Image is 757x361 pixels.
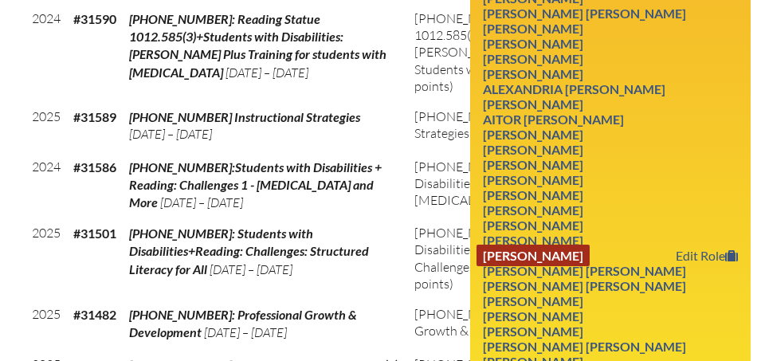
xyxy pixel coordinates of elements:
[477,154,590,175] a: [PERSON_NAME]
[25,102,67,152] td: 2025
[477,139,590,160] a: [PERSON_NAME]
[477,320,590,342] a: [PERSON_NAME]
[408,4,645,102] td: (30 points)
[25,152,67,218] td: 2024
[408,102,645,152] td: (30 points)
[477,169,590,190] a: [PERSON_NAME]
[414,10,637,77] span: [PHONE_NUMBER]: Reading Statute 1012.585(3) + Students with Disabilities: [PERSON_NAME] Plus Trai...
[414,159,614,209] span: [PHONE_NUMBER]: Students with Disabilities + Reading: Challenges 1 - [MEDICAL_DATA] and More
[477,199,590,221] a: [PERSON_NAME]
[73,11,116,26] b: #31590
[477,290,590,312] a: [PERSON_NAME]
[477,245,590,266] a: [PERSON_NAME]
[129,109,360,124] span: [PHONE_NUMBER] Instructional Strategies
[477,214,590,236] a: [PERSON_NAME]
[477,230,590,251] a: [PERSON_NAME]
[477,63,590,84] a: [PERSON_NAME]
[414,225,621,275] span: [PHONE_NUMBER]: Students with Disabilities + Reading: Reading Challenges: Structured Literacy for...
[477,275,692,296] a: [PERSON_NAME] [PERSON_NAME]
[414,306,600,339] span: [PHONE_NUMBER]: Professional Growth & Development
[25,218,67,300] td: 2025
[408,300,645,350] td: (60 points)
[408,218,645,300] td: (40 points)
[129,307,357,339] span: [PHONE_NUMBER]: Professional Growth & Development
[477,48,590,69] a: [PERSON_NAME]
[73,307,116,322] b: #31482
[129,126,212,142] span: [DATE] – [DATE]
[477,305,590,327] a: [PERSON_NAME]
[477,78,672,100] a: Alexandria [PERSON_NAME]
[73,226,116,241] b: #31501
[210,261,292,277] span: [DATE] – [DATE]
[414,108,602,141] span: [PHONE_NUMBER]: Instructional Strategies
[129,159,382,210] span: [PHONE_NUMBER]:Students with Disabilities + Reading: Challenges 1 - [MEDICAL_DATA] and More
[25,300,67,350] td: 2025
[669,245,744,266] a: Edit Role
[160,194,243,210] span: [DATE] – [DATE]
[477,33,590,54] a: [PERSON_NAME]
[226,65,308,80] span: [DATE] – [DATE]
[477,124,590,145] a: [PERSON_NAME]
[477,93,590,115] a: [PERSON_NAME]
[477,335,692,357] a: [PERSON_NAME] [PERSON_NAME]
[25,4,67,102] td: 2024
[408,152,645,218] td: (20 points)
[204,324,287,340] span: [DATE] – [DATE]
[129,226,369,277] span: [PHONE_NUMBER]: Students with Disabilities+Reading: Challenges: Structured Literacy for All
[129,11,386,80] span: [PHONE_NUMBER]: Reading Statue 1012.585(3)+Students with Disabilities: [PERSON_NAME] Plus Trainin...
[73,109,116,124] b: #31589
[477,108,630,130] a: Aitor [PERSON_NAME]
[73,159,116,175] b: #31586
[477,2,692,24] a: [PERSON_NAME] [PERSON_NAME]
[477,260,692,281] a: [PERSON_NAME] [PERSON_NAME]
[477,18,590,39] a: [PERSON_NAME]
[477,184,590,206] a: [PERSON_NAME]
